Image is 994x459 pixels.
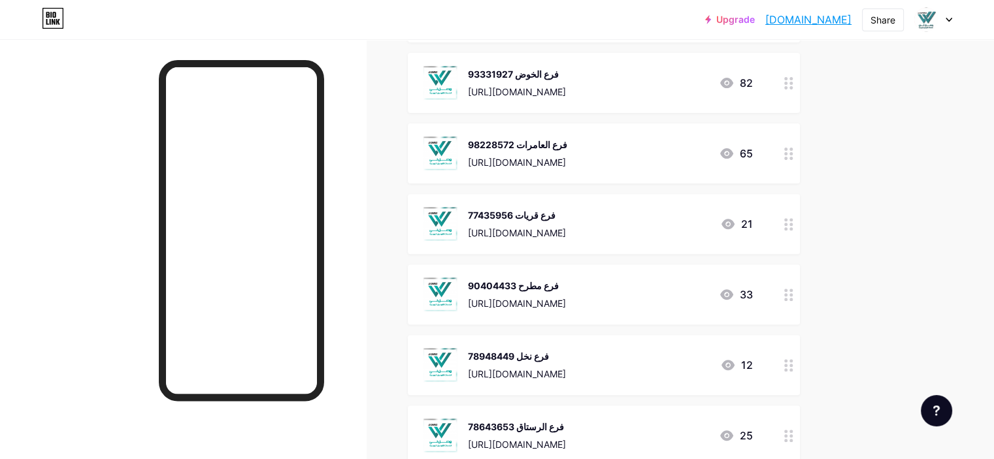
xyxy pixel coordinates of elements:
div: Share [870,13,895,27]
div: فرع الخوض 93331927 [468,67,566,81]
div: 82 [719,75,753,91]
div: [URL][DOMAIN_NAME] [468,367,566,381]
div: [URL][DOMAIN_NAME] [468,437,566,451]
img: فرع مطرح 90404433 [423,277,457,311]
div: 33 [719,287,753,302]
div: فرع العامرات 98228572 [468,138,567,151]
img: فرع الرستاق 78643653 [423,419,457,452]
div: [URL][DOMAIN_NAME] [468,226,566,240]
div: 25 [719,428,753,443]
img: فرع نخل 78948449 [423,348,457,382]
img: wasellee [914,7,938,32]
div: 21 [720,216,753,232]
img: فرع الخوض 93331927 [423,66,457,100]
img: 77435956 فرع قريات [423,207,457,241]
a: [DOMAIN_NAME] [765,12,852,27]
div: 77435956 فرع قريات [468,208,566,222]
div: 12 [720,357,753,373]
div: فرع مطرح 90404433 [468,279,566,293]
img: فرع العامرات 98228572 [423,136,457,170]
div: [URL][DOMAIN_NAME] [468,155,567,169]
a: Upgrade [705,14,755,25]
div: فرع الرستاق 78643653 [468,420,566,434]
div: [URL][DOMAIN_NAME] [468,85,566,99]
div: [URL][DOMAIN_NAME] [468,296,566,310]
div: فرع نخل 78948449 [468,349,566,363]
div: 65 [719,146,753,161]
